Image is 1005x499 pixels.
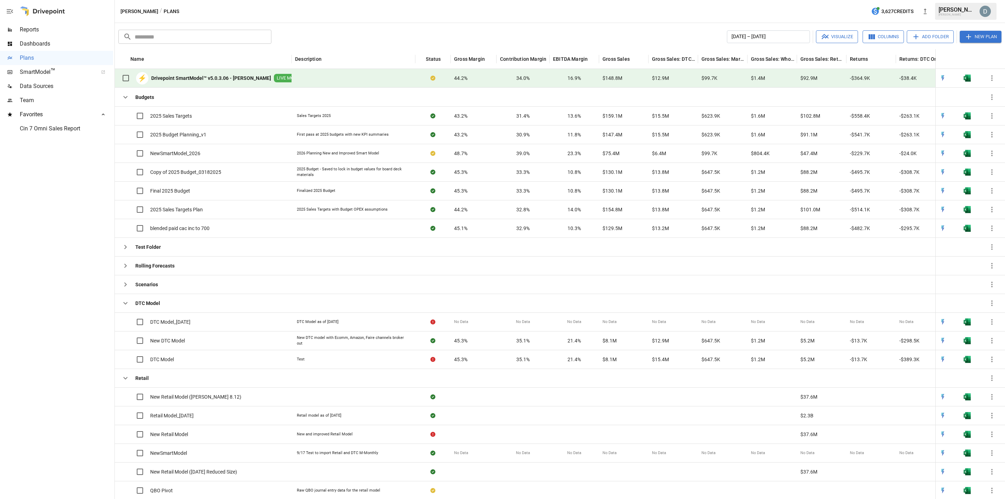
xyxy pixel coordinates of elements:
span: -$558.4K [850,112,870,119]
span: -$495.7K [850,187,870,194]
span: 45.3% [454,169,468,176]
div: First pass at 2025 budgets with new KPI summaries [297,132,389,137]
span: $37.6M [800,393,817,400]
div: Description [295,56,322,62]
span: $5.2M [800,337,815,344]
button: [PERSON_NAME] [121,7,158,16]
div: Gross Sales: DTC Online [652,56,695,62]
span: Dashboards [20,40,113,48]
img: excel-icon.76473adf.svg [964,206,971,213]
div: Sync complete [430,393,435,400]
span: $6.4M [652,150,666,157]
div: Error during sync. [430,431,435,438]
div: Sync complete [430,468,435,475]
span: SmartModel [20,68,93,76]
div: New DTC model with Ecomm, Amazon, Faire channels broker out [297,335,410,346]
span: $623.9K [701,131,720,138]
div: Sync complete [430,337,435,344]
b: Retail [135,375,149,382]
span: -$308.7K [899,187,919,194]
span: No Data [567,450,581,456]
div: Open in Quick Edit [939,112,946,119]
span: NewSmartModel [150,450,187,457]
div: Open in Excel [964,468,971,475]
div: Sync complete [430,206,435,213]
img: quick-edit-flash.b8aec18c.svg [939,318,946,325]
img: quick-edit-flash.b8aec18c.svg [939,450,946,457]
div: Open in Excel [964,131,971,138]
b: Rolling Forecasts [135,262,175,269]
span: Favorites [20,110,93,119]
button: New Plan [960,31,1001,43]
span: 45.1% [454,225,468,232]
button: David Sooch [975,1,995,21]
span: 21.4% [568,337,581,344]
span: $99.7K [701,150,717,157]
span: No Data [800,450,815,456]
b: DTC Model [135,300,160,307]
img: excel-icon.76473adf.svg [964,150,971,157]
div: Sync complete [430,450,435,457]
div: Open in Quick Edit [939,225,946,232]
span: No Data [516,319,530,325]
span: $88.2M [800,169,817,176]
span: New Retail Model ([DATE] Reduced Size) [150,468,237,475]
span: 21.4% [568,356,581,363]
div: Open in Quick Edit [939,169,946,176]
img: excel-icon.76473adf.svg [964,131,971,138]
div: David Sooch [980,6,991,17]
span: $88.2M [800,225,817,232]
div: Sync complete [430,412,435,419]
span: -$495.7K [850,169,870,176]
span: $15.5M [652,112,669,119]
span: Team [20,96,113,105]
div: Open in Quick Edit [939,431,946,438]
span: Final 2025 Budget [150,187,190,194]
div: Name [130,56,144,62]
span: ™ [51,67,55,76]
img: excel-icon.76473adf.svg [964,356,971,363]
span: -$364.9K [850,75,870,82]
div: Open in Quick Edit [939,356,946,363]
div: DTC Model as of [DATE] [297,319,339,325]
div: Sync complete [430,187,435,194]
span: No Data [701,450,716,456]
img: quick-edit-flash.b8aec18c.svg [939,225,946,232]
span: $148.8M [603,75,622,82]
b: Scenarios [135,281,158,288]
div: Open in Excel [964,150,971,157]
img: excel-icon.76473adf.svg [964,468,971,475]
span: -$13.7K [850,337,867,344]
span: $47.4M [800,150,817,157]
span: No Data [800,319,815,325]
span: 31.4% [516,112,530,119]
span: No Data [603,450,617,456]
div: Open in Quick Edit [939,131,946,138]
img: quick-edit-flash.b8aec18c.svg [939,487,946,494]
img: excel-icon.76473adf.svg [964,412,971,419]
div: Sync complete [430,131,435,138]
div: Retail model as of [DATE] [297,413,341,418]
span: 2025 Sales Targets [150,112,192,119]
div: Gross Sales: Retail [800,56,844,62]
div: Open in Excel [964,112,971,119]
span: 2025 Budget Planning_v1 [150,131,206,138]
b: Budgets [135,94,154,101]
div: Returns [850,56,868,62]
div: Open in Excel [964,450,971,457]
span: 35.1% [516,356,530,363]
span: $102.8M [800,112,820,119]
div: Open in Excel [964,75,971,82]
div: Open in Quick Edit [939,187,946,194]
span: $147.4M [603,131,622,138]
button: Visualize [816,30,858,43]
img: quick-edit-flash.b8aec18c.svg [939,150,946,157]
img: excel-icon.76473adf.svg [964,431,971,438]
div: Open in Excel [964,225,971,232]
div: Sync complete [430,112,435,119]
img: quick-edit-flash.b8aec18c.svg [939,169,946,176]
img: quick-edit-flash.b8aec18c.svg [939,393,946,400]
div: Open in Excel [964,412,971,419]
div: Open in Quick Edit [939,75,946,82]
div: Open in Excel [964,187,971,194]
